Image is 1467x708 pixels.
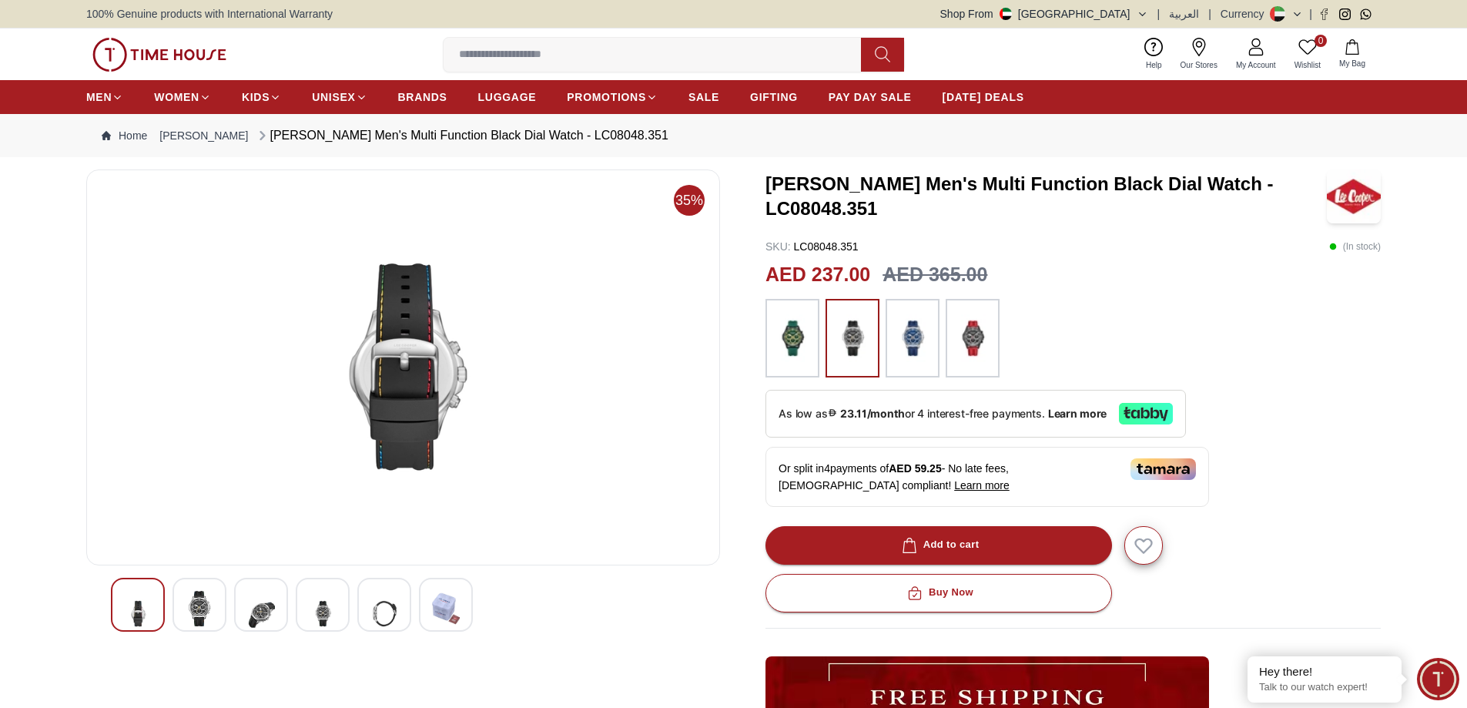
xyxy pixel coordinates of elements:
[86,83,123,111] a: MEN
[255,126,668,145] div: [PERSON_NAME] Men's Multi Function Black Dial Watch - LC08048.351
[954,479,1010,492] span: Learn more
[1259,681,1390,694] p: Talk to our watch expert!
[370,591,398,636] img: LEE COOPER Men Multi Function Dark Green Dial Watch - LC08048.077
[1330,36,1375,72] button: My Bag
[773,307,812,370] img: ...
[1288,59,1327,71] span: Wishlist
[99,183,707,552] img: LEE COOPER Men Multi Function Dark Green Dial Watch - LC08048.077
[247,591,275,636] img: LEE COOPER Men Multi Function Dark Green Dial Watch - LC08048.077
[86,114,1381,157] nav: Breadcrumb
[750,89,798,105] span: GIFTING
[86,89,112,105] span: MEN
[567,83,658,111] a: PROMOTIONS
[1171,35,1227,74] a: Our Stores
[1157,6,1161,22] span: |
[688,83,719,111] a: SALE
[1333,58,1372,69] span: My Bag
[765,240,791,253] span: SKU :
[312,89,355,105] span: UNISEX
[432,591,460,626] img: LEE COOPER Men Multi Function Dark Green Dial Watch - LC08048.077
[899,536,980,554] div: Add to cart
[765,172,1327,221] h3: [PERSON_NAME] Men's Multi Function Black Dial Watch - LC08048.351
[567,89,646,105] span: PROMOTIONS
[1230,59,1282,71] span: My Account
[478,83,537,111] a: LUGGAGE
[904,584,973,602] div: Buy Now
[1130,458,1196,480] img: Tamara
[1137,35,1171,74] a: Help
[1285,35,1330,74] a: 0Wishlist
[765,260,870,290] h2: AED 237.00
[242,89,270,105] span: KIDS
[1208,6,1211,22] span: |
[1360,8,1372,20] a: Whatsapp
[312,83,367,111] a: UNISEX
[940,6,1148,22] button: Shop From[GEOGRAPHIC_DATA]
[893,307,932,370] img: ...
[833,307,872,370] img: ...
[154,83,211,111] a: WOMEN
[750,83,798,111] a: GIFTING
[186,591,213,626] img: LEE COOPER Men Multi Function Dark Green Dial Watch - LC08048.077
[943,89,1024,105] span: [DATE] DEALS
[1327,169,1381,223] img: Lee Cooper Men's Multi Function Black Dial Watch - LC08048.351
[309,591,337,636] img: LEE COOPER Men Multi Function Dark Green Dial Watch - LC08048.077
[1221,6,1271,22] div: Currency
[124,591,152,636] img: LEE COOPER Men Multi Function Dark Green Dial Watch - LC08048.077
[883,260,987,290] h3: AED 365.00
[1417,658,1459,700] div: Chat Widget
[829,89,912,105] span: PAY DAY SALE
[829,83,912,111] a: PAY DAY SALE
[478,89,537,105] span: LUGGAGE
[102,128,147,143] a: Home
[765,447,1209,507] div: Or split in 4 payments of - No late fees, [DEMOGRAPHIC_DATA] compliant!
[398,83,447,111] a: BRANDS
[1000,8,1012,20] img: United Arab Emirates
[1169,6,1199,22] button: العربية
[398,89,447,105] span: BRANDS
[943,83,1024,111] a: [DATE] DEALS
[688,89,719,105] span: SALE
[86,6,333,22] span: 100% Genuine products with International Warranty
[242,83,281,111] a: KIDS
[1309,6,1312,22] span: |
[1318,8,1330,20] a: Facebook
[1259,664,1390,679] div: Hey there!
[154,89,199,105] span: WOMEN
[1339,8,1351,20] a: Instagram
[159,128,248,143] a: [PERSON_NAME]
[1329,239,1381,254] p: ( In stock )
[889,462,941,475] span: AED 59.25
[674,185,705,216] span: 35%
[953,307,992,370] img: ...
[765,239,859,254] p: LC08048.351
[1140,59,1168,71] span: Help
[1315,35,1327,47] span: 0
[1174,59,1224,71] span: Our Stores
[765,526,1112,565] button: Add to cart
[765,574,1112,612] button: Buy Now
[92,38,226,72] img: ...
